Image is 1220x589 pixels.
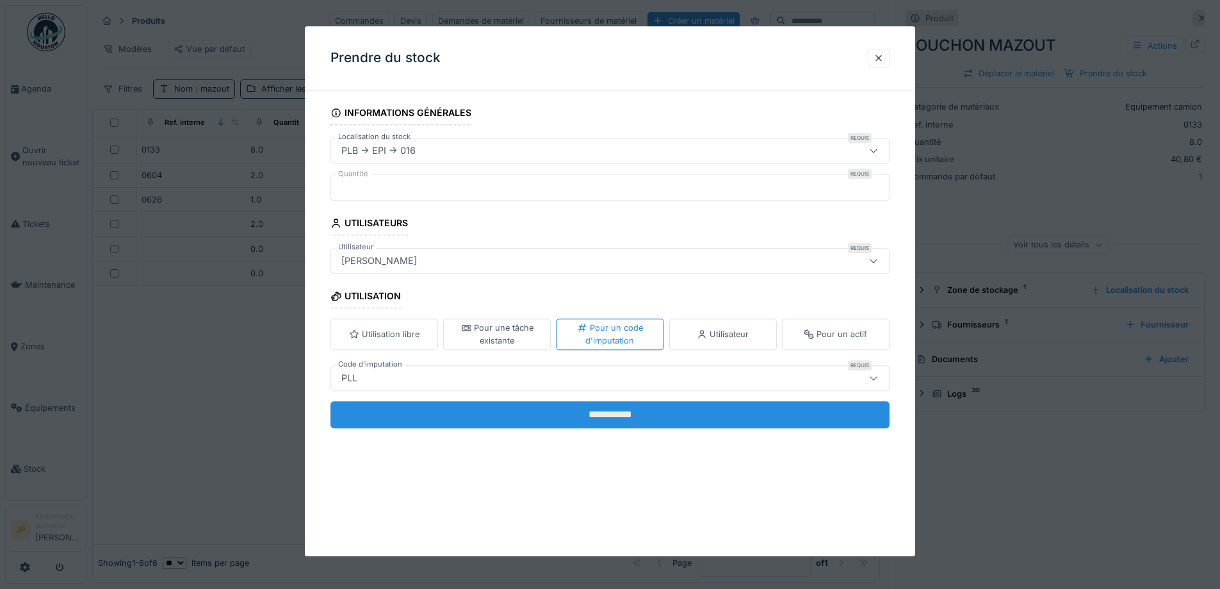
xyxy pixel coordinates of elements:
div: Utilisateur [697,328,749,340]
h3: Prendre du stock [330,50,441,66]
label: Quantité [336,169,371,179]
div: Requis [848,360,872,370]
div: [PERSON_NAME] [336,254,422,269]
div: Pour un code d'imputation [562,322,658,347]
label: Utilisateur [336,242,376,253]
div: Pour un actif [804,328,867,340]
label: Localisation du stock [336,131,413,142]
div: Utilisation [330,287,401,309]
div: Informations générales [330,103,471,125]
div: Pour une tâche existante [449,322,545,347]
div: Utilisation libre [349,328,419,340]
div: PLB -> EPI -> 016 [336,144,421,158]
div: Requis [848,133,872,143]
div: Requis [848,244,872,254]
div: Utilisateurs [330,213,408,235]
label: Code d'imputation [336,359,405,370]
div: PLL [336,371,362,385]
div: Requis [848,169,872,179]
